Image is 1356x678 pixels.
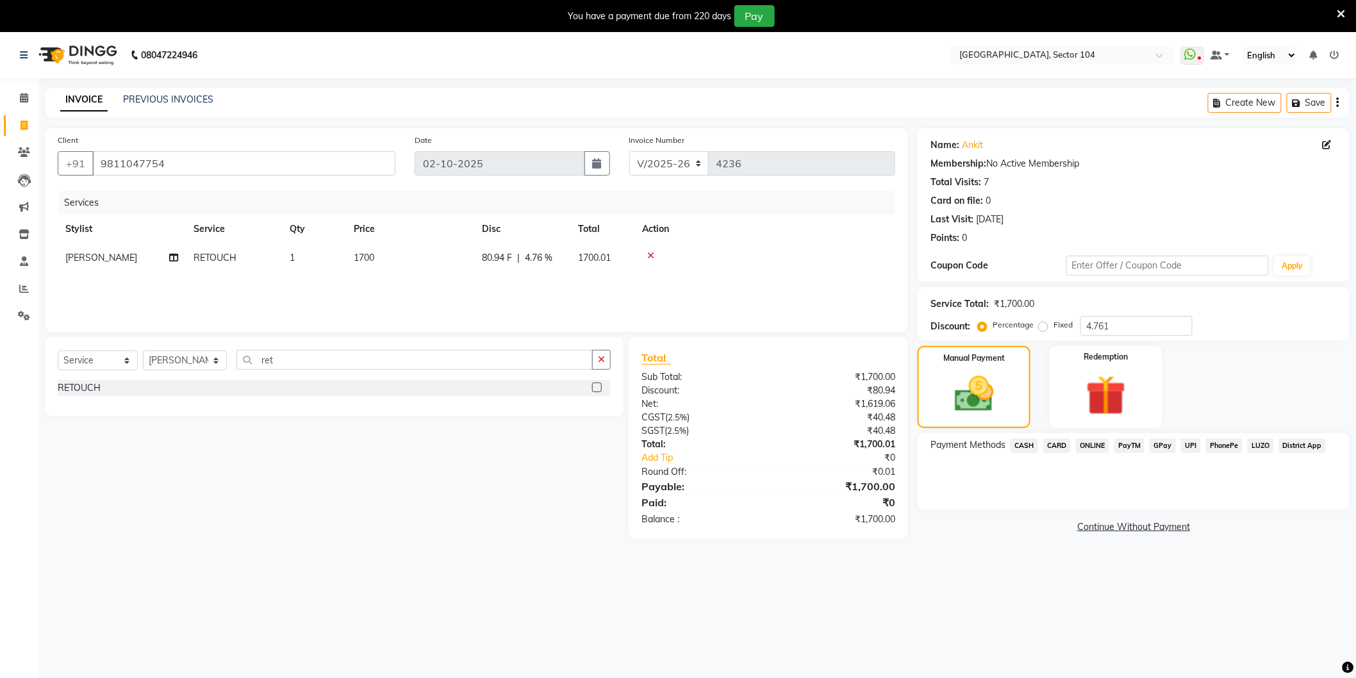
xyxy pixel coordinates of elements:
th: Action [634,215,895,244]
label: Percentage [993,319,1034,331]
span: CGST [641,411,665,423]
span: 1700.01 [578,252,611,263]
div: ₹1,700.00 [768,479,905,494]
div: Round Off: [632,465,768,479]
span: 2.5% [667,426,686,436]
div: ( ) [632,424,768,438]
th: Total [570,215,634,244]
span: Total [641,351,671,365]
span: Payment Methods [930,438,1005,452]
span: ONLINE [1076,438,1109,453]
div: RETOUCH [58,381,101,395]
div: 0 [962,231,967,245]
button: +91 [58,151,94,176]
span: 4.76 % [525,251,552,265]
input: Search or Scan [236,350,593,370]
th: Price [346,215,474,244]
div: ₹40.48 [768,424,905,438]
img: logo [33,37,120,73]
a: INVOICE [60,88,108,112]
span: LUZO [1248,438,1274,453]
div: ₹1,700.00 [768,370,905,384]
div: Paid: [632,495,768,510]
span: 1 [290,252,295,263]
div: Coupon Code [930,259,1066,272]
div: ₹0 [768,495,905,510]
div: Service Total: [930,297,989,311]
span: 1700 [354,252,374,263]
span: UPI [1181,438,1201,453]
div: ₹1,700.00 [994,297,1034,311]
div: Points: [930,231,959,245]
span: | [517,251,520,265]
div: 7 [984,176,989,189]
div: ₹1,700.01 [768,438,905,451]
div: Name: [930,138,959,152]
label: Manual Payment [943,352,1005,364]
span: District App [1279,438,1327,453]
div: Payable: [632,479,768,494]
button: Save [1287,93,1332,113]
div: Services [59,191,905,215]
span: PhonePe [1206,438,1243,453]
div: [DATE] [976,213,1004,226]
div: Card on file: [930,194,983,208]
div: You have a payment due from 220 days [568,10,732,23]
a: Add Tip [632,451,791,465]
label: Client [58,135,78,146]
input: Enter Offer / Coupon Code [1066,256,1269,276]
span: SGST [641,425,665,436]
a: PREVIOUS INVOICES [123,94,213,105]
div: Discount: [632,384,768,397]
div: Discount: [930,320,970,333]
span: 2.5% [668,412,687,422]
a: Ankit [962,138,983,152]
span: PayTM [1114,438,1145,453]
div: ₹80.94 [768,384,905,397]
div: No Active Membership [930,157,1337,170]
span: [PERSON_NAME] [65,252,137,263]
span: CASH [1011,438,1038,453]
div: Total: [632,438,768,451]
div: ₹0.01 [768,465,905,479]
span: GPay [1150,438,1176,453]
div: ₹40.48 [768,411,905,424]
span: CARD [1043,438,1071,453]
div: ₹1,700.00 [768,513,905,526]
div: Last Visit: [930,213,973,226]
label: Invoice Number [629,135,685,146]
label: Fixed [1054,319,1073,331]
div: Membership: [930,157,986,170]
label: Date [415,135,432,146]
div: Net: [632,397,768,411]
th: Stylist [58,215,186,244]
div: Total Visits: [930,176,981,189]
div: Sub Total: [632,370,768,384]
th: Disc [474,215,570,244]
div: ( ) [632,411,768,424]
button: Apply [1274,256,1311,276]
img: _gift.svg [1073,370,1139,420]
span: RETOUCH [194,252,236,263]
div: Balance : [632,513,768,526]
input: Search by Name/Mobile/Email/Code [92,151,395,176]
div: ₹1,619.06 [768,397,905,411]
img: _cash.svg [943,372,1006,417]
th: Service [186,215,282,244]
b: 08047224946 [141,37,197,73]
span: 80.94 F [482,251,512,265]
label: Redemption [1084,351,1129,363]
th: Qty [282,215,346,244]
div: ₹0 [791,451,905,465]
a: Continue Without Payment [920,520,1347,534]
button: Pay [734,5,775,27]
div: 0 [986,194,991,208]
button: Create New [1208,93,1282,113]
